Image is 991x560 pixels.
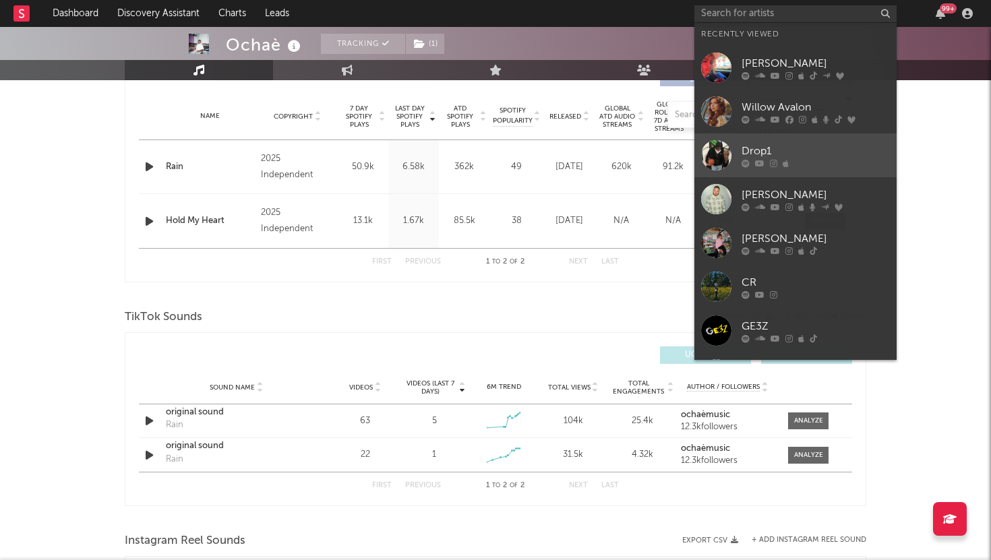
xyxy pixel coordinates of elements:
div: CR [742,274,890,290]
div: [DATE] [547,214,592,228]
a: [PERSON_NAME] [694,352,897,396]
div: Willow Avalon [742,99,890,115]
button: Tracking [321,34,405,54]
span: Sound Name [210,383,255,392]
span: of [510,483,518,489]
div: [PERSON_NAME] [742,187,890,203]
span: to [492,483,500,489]
a: Hold My Heart [166,214,254,228]
a: [PERSON_NAME] [694,177,897,221]
div: 104k [542,414,605,428]
button: First [372,482,392,489]
div: 13.1k [341,214,385,228]
span: Total Engagements [611,379,666,396]
button: Previous [405,258,441,266]
div: 85.5k [442,214,486,228]
strong: ochaèmusic [681,444,730,453]
button: UGC(2) [660,346,751,364]
span: UGC ( 2 ) [669,351,731,359]
span: Global Rolling 7D Audio Streams [651,100,688,133]
button: 99+ [936,8,945,19]
a: [PERSON_NAME] [694,221,897,265]
span: Total Views [548,383,591,392]
a: [PERSON_NAME] [694,46,897,90]
div: Rain [166,418,183,432]
div: 12.3k followers [681,456,775,466]
div: GE3Z [742,318,890,334]
button: Export CSV [682,536,738,545]
div: N/A [599,214,644,228]
a: CR [694,265,897,309]
div: 1.67k [392,214,436,228]
span: TikTok Sounds [125,309,202,325]
button: Next [569,258,588,266]
span: Author / Followers [687,383,760,392]
div: 1 2 2 [468,478,542,494]
div: 91.2k [651,160,696,174]
button: Next [569,482,588,489]
a: Willow Avalon [694,90,897,133]
span: to [492,259,500,265]
span: Instagram Reel Sounds [125,533,245,549]
div: Rain [166,453,183,466]
a: Drop1 [694,133,897,177]
div: [PERSON_NAME] [742,55,890,71]
div: 31.5k [542,448,605,462]
div: Ochaè [226,34,304,56]
a: Rain [166,160,254,174]
div: [DATE] [547,160,592,174]
span: Videos (last 7 days) [403,379,458,396]
button: (1) [406,34,444,54]
span: ( 1 ) [405,34,445,54]
button: + Add Instagram Reel Sound [752,536,866,544]
a: original sound [166,406,307,419]
div: [PERSON_NAME] [742,230,890,247]
div: Drop1 [742,143,890,159]
div: 1 2 2 [468,254,542,270]
div: 6.58k [392,160,436,174]
a: ochaèmusic [681,410,775,420]
div: 5 [432,414,437,428]
div: 2025 Independent [261,205,334,237]
a: GE3Z [694,309,897,352]
div: 38 [493,214,540,228]
div: 1 [432,448,436,462]
div: 63 [334,414,396,428]
div: 12.3k followers [681,423,775,432]
div: 49 [493,160,540,174]
button: Previous [405,482,441,489]
div: + Add Instagram Reel Sound [738,536,866,544]
div: 2025 Independent [261,151,334,183]
div: 4.32k [611,448,674,462]
span: Videos [349,383,373,392]
div: 22 [334,448,396,462]
span: of [510,259,518,265]
strong: ochaèmusic [681,410,730,419]
div: Recently Viewed [701,26,890,42]
div: N/A [651,214,696,228]
button: Last [601,482,619,489]
input: Search for artists [694,5,897,22]
div: 362k [442,160,486,174]
div: 25.4k [611,414,674,428]
a: original sound [166,439,307,453]
div: 99 + [940,3,957,13]
button: First [372,258,392,266]
div: 50.9k [341,160,385,174]
a: ochaèmusic [681,444,775,454]
input: Search by song name or URL [668,110,810,121]
div: 6M Trend [473,382,535,392]
div: 620k [599,160,644,174]
button: Last [601,258,619,266]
